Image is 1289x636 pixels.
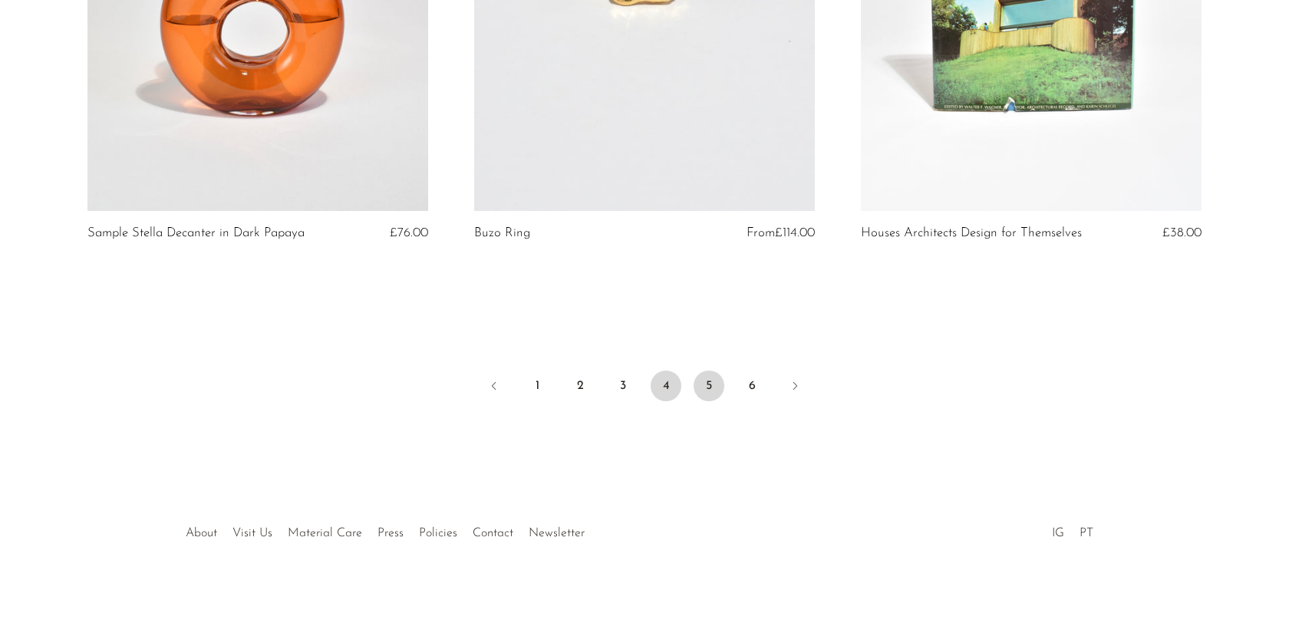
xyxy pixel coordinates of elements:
[232,527,272,539] a: Visit Us
[1080,527,1093,539] a: PT
[288,527,362,539] a: Material Care
[737,371,767,401] a: 6
[419,527,457,539] a: Policies
[390,226,428,239] span: £76.00
[861,226,1082,240] a: Houses Architects Design for Themselves
[608,371,638,401] a: 3
[377,527,404,539] a: Press
[1052,527,1064,539] a: IG
[186,527,217,539] a: About
[178,515,592,544] ul: Quick links
[775,226,815,239] span: £114.00
[722,226,815,240] div: From
[1162,226,1202,239] span: £38.00
[651,371,681,401] span: 4
[565,371,595,401] a: 2
[479,371,509,404] a: Previous
[473,527,513,539] a: Contact
[87,226,305,240] a: Sample Stella Decanter in Dark Papaya
[474,226,530,240] a: Buzo Ring
[694,371,724,401] a: 5
[522,371,552,401] a: 1
[780,371,810,404] a: Next
[1044,515,1101,544] ul: Social Medias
